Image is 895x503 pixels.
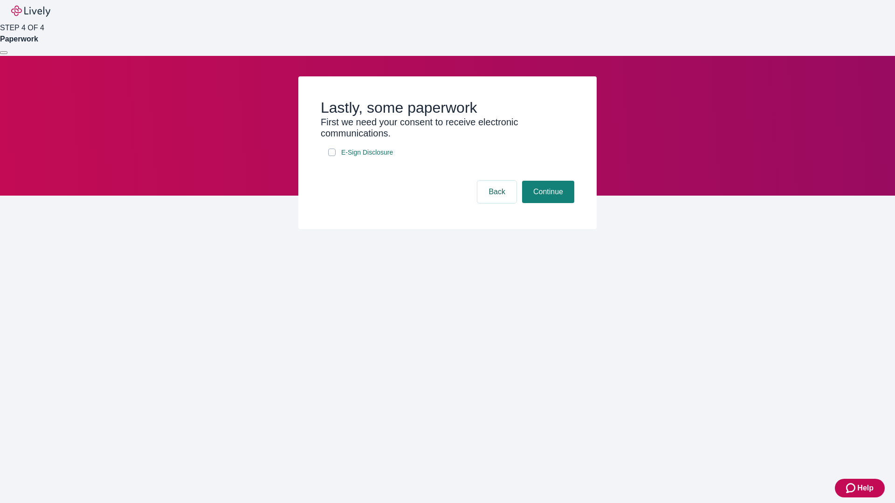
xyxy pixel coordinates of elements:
button: Zendesk support iconHelp [835,479,885,497]
span: E-Sign Disclosure [341,148,393,157]
img: Lively [11,6,50,17]
h2: Lastly, some paperwork [321,99,574,116]
svg: Zendesk support icon [846,483,857,494]
a: e-sign disclosure document [339,147,395,158]
button: Continue [522,181,574,203]
span: Help [857,483,874,494]
h3: First we need your consent to receive electronic communications. [321,116,574,139]
button: Back [477,181,516,203]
